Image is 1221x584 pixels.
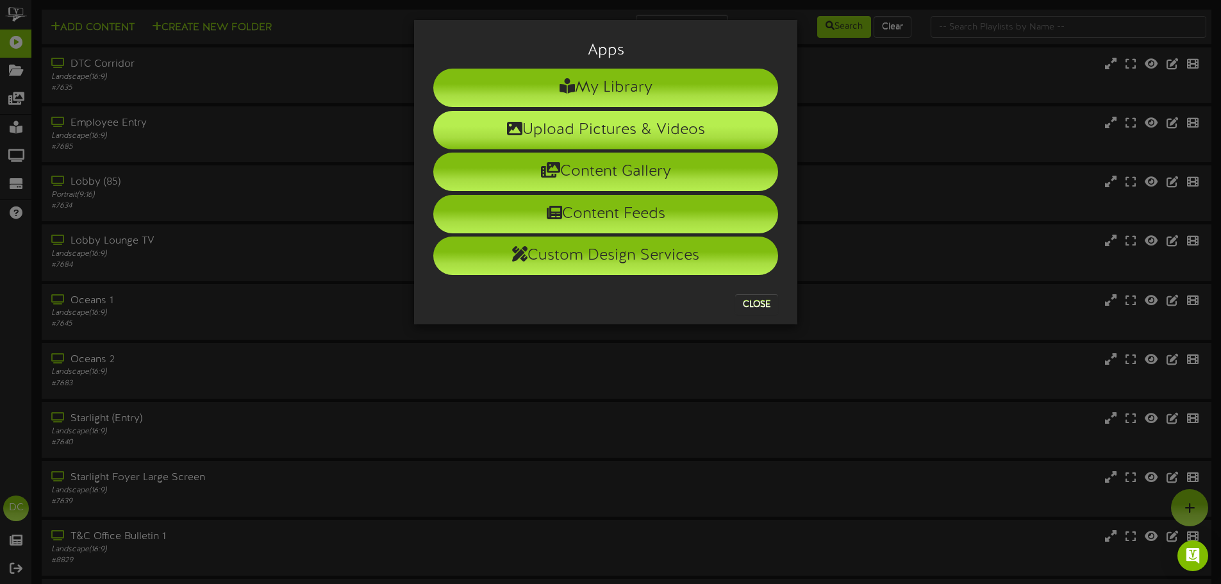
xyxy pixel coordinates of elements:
li: My Library [433,69,778,107]
li: Content Gallery [433,153,778,191]
div: Open Intercom Messenger [1177,540,1208,571]
li: Upload Pictures & Videos [433,111,778,149]
h3: Apps [433,42,778,59]
li: Content Feeds [433,195,778,233]
button: Close [735,294,778,315]
li: Custom Design Services [433,237,778,275]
